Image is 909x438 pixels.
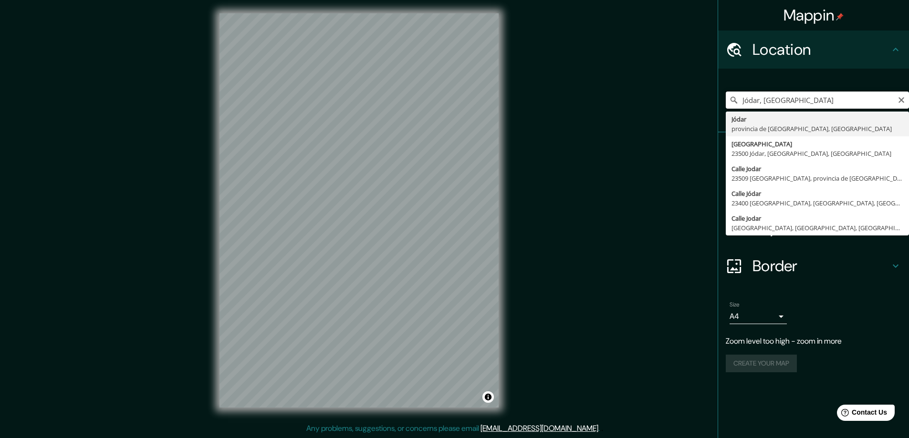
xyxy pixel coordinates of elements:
h4: Layout [752,218,890,237]
div: Calle Jodar [731,214,903,223]
canvas: Map [219,13,499,407]
div: A4 [730,309,787,324]
div: [GEOGRAPHIC_DATA], [GEOGRAPHIC_DATA], [GEOGRAPHIC_DATA] [731,223,903,233]
div: Calle Jodar [731,164,903,173]
iframe: Help widget launcher [824,401,899,428]
div: Style [718,171,909,209]
a: [EMAIL_ADDRESS][DOMAIN_NAME] [481,423,598,433]
h4: Mappin [784,6,844,25]
h4: Border [752,256,890,275]
div: Layout [718,209,909,247]
div: . [601,423,603,434]
div: [GEOGRAPHIC_DATA] [731,139,903,149]
img: pin-icon.png [836,13,844,20]
div: 23509 [GEOGRAPHIC_DATA], provincia de [GEOGRAPHIC_DATA], [GEOGRAPHIC_DATA] [731,173,903,183]
div: Jódar [731,114,903,124]
div: Location [718,31,909,69]
div: Pins [718,132,909,171]
div: provincia de [GEOGRAPHIC_DATA], [GEOGRAPHIC_DATA] [731,124,903,133]
input: Pick your city or area [726,92,909,109]
p: Zoom level too high - zoom in more [726,336,901,347]
button: Toggle attribution [482,391,494,403]
button: Clear [898,95,905,104]
h4: Location [752,40,890,59]
p: Any problems, suggestions, or concerns please email . [306,423,600,434]
div: 23500 Jódar, [GEOGRAPHIC_DATA], [GEOGRAPHIC_DATA] [731,149,903,158]
div: . [600,423,601,434]
div: Border [718,247,909,285]
div: Calle Jódar [731,189,903,198]
div: 23400 [GEOGRAPHIC_DATA], [GEOGRAPHIC_DATA], [GEOGRAPHIC_DATA] [731,198,903,208]
label: Size [730,301,740,309]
